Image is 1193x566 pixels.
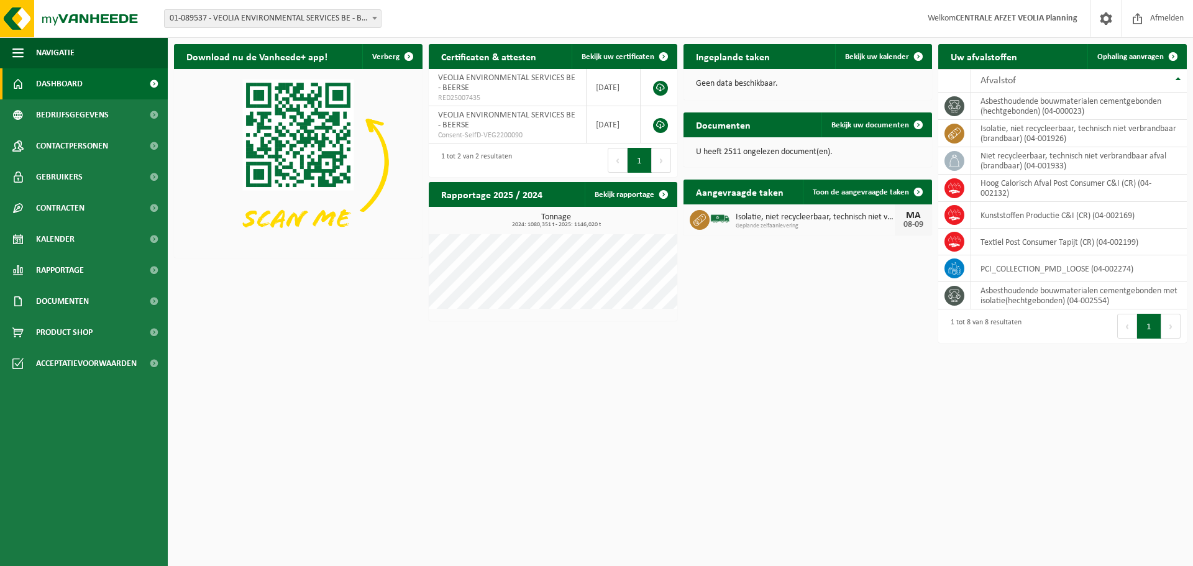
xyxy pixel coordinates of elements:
td: niet recycleerbaar, technisch niet verbrandbaar afval (brandbaar) (04-001933) [971,147,1187,175]
span: Product Shop [36,317,93,348]
td: isolatie, niet recycleerbaar, technisch niet verbrandbaar (brandbaar) (04-001926) [971,120,1187,147]
h2: Uw afvalstoffen [938,44,1030,68]
div: 1 tot 8 van 8 resultaten [944,313,1022,340]
td: asbesthoudende bouwmaterialen cementgebonden met isolatie(hechtgebonden) (04-002554) [971,282,1187,309]
span: Rapportage [36,255,84,286]
h2: Rapportage 2025 / 2024 [429,182,555,206]
h2: Ingeplande taken [683,44,782,68]
span: RED25007435 [438,93,577,103]
td: Hoog Calorisch Afval Post Consumer C&I (CR) (04-002132) [971,175,1187,202]
td: [DATE] [587,106,641,144]
span: Contracten [36,193,85,224]
iframe: chat widget [6,539,208,566]
button: Next [652,148,671,173]
span: Navigatie [36,37,75,68]
td: [DATE] [587,69,641,106]
a: Ophaling aanvragen [1087,44,1186,69]
span: 01-089537 - VEOLIA ENVIRONMENTAL SERVICES BE - BEERSE [165,10,381,27]
a: Toon de aangevraagde taken [803,180,931,204]
span: Bekijk uw certificaten [582,53,654,61]
a: Bekijk uw certificaten [572,44,676,69]
span: Geplande zelfaanlevering [736,222,895,230]
h2: Certificaten & attesten [429,44,549,68]
span: Bekijk uw documenten [831,121,909,129]
span: Bedrijfsgegevens [36,99,109,130]
p: Geen data beschikbaar. [696,80,920,88]
td: asbesthoudende bouwmaterialen cementgebonden (hechtgebonden) (04-000023) [971,93,1187,120]
button: 1 [628,148,652,173]
a: Bekijk uw kalender [835,44,931,69]
td: PCI_COLLECTION_PMD_LOOSE (04-002274) [971,255,1187,282]
a: Bekijk rapportage [585,182,676,207]
span: Toon de aangevraagde taken [813,188,909,196]
span: Bekijk uw kalender [845,53,909,61]
span: Contactpersonen [36,130,108,162]
span: 2024: 1080,351 t - 2025: 1146,020 t [435,222,677,228]
td: Kunststoffen Productie C&I (CR) (04-002169) [971,202,1187,229]
div: MA [901,211,926,221]
button: Verberg [362,44,421,69]
span: Documenten [36,286,89,317]
span: Isolatie, niet recycleerbaar, technisch niet verbrandbaar (brandbaar) [736,212,895,222]
div: 1 tot 2 van 2 resultaten [435,147,512,174]
span: Gebruikers [36,162,83,193]
span: Verberg [372,53,400,61]
span: VEOLIA ENVIRONMENTAL SERVICES BE - BEERSE [438,73,575,93]
h3: Tonnage [435,213,677,228]
button: 1 [1137,314,1161,339]
span: Dashboard [36,68,83,99]
button: Previous [1117,314,1137,339]
span: Kalender [36,224,75,255]
p: U heeft 2511 ongelezen document(en). [696,148,920,157]
span: VEOLIA ENVIRONMENTAL SERVICES BE - BEERSE [438,111,575,130]
h2: Documenten [683,112,763,137]
img: Download de VHEPlus App [174,69,423,255]
span: 01-089537 - VEOLIA ENVIRONMENTAL SERVICES BE - BEERSE [164,9,382,28]
h2: Download nu de Vanheede+ app! [174,44,340,68]
span: Afvalstof [980,76,1016,86]
span: Acceptatievoorwaarden [36,348,137,379]
h2: Aangevraagde taken [683,180,796,204]
button: Previous [608,148,628,173]
button: Next [1161,314,1181,339]
img: BL-SO-LV [710,208,731,229]
span: Ophaling aanvragen [1097,53,1164,61]
td: Textiel Post Consumer Tapijt (CR) (04-002199) [971,229,1187,255]
a: Bekijk uw documenten [821,112,931,137]
span: Consent-SelfD-VEG2200090 [438,130,577,140]
div: 08-09 [901,221,926,229]
strong: CENTRALE AFZET VEOLIA Planning [956,14,1077,23]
